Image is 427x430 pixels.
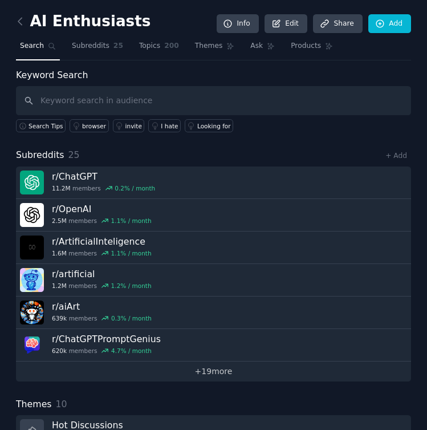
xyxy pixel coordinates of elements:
[52,268,152,280] h3: r/ artificial
[52,171,155,182] h3: r/ ChatGPT
[52,184,155,192] div: members
[313,14,362,34] a: Share
[111,347,152,355] div: 4.7 % / month
[111,282,152,290] div: 1.2 % / month
[16,362,411,382] a: +19more
[291,41,321,51] span: Products
[68,149,80,160] span: 25
[113,119,145,132] a: invite
[139,41,160,51] span: Topics
[52,236,152,248] h3: r/ ArtificialInteligence
[20,203,44,227] img: OpenAI
[16,329,411,362] a: r/ChatGPTPromptGenius620kmembers4.7% / month
[16,70,88,80] label: Keyword Search
[68,37,127,60] a: Subreddits25
[82,122,106,130] div: browser
[52,217,67,225] span: 2.5M
[52,203,152,215] h3: r/ OpenAI
[16,119,66,132] button: Search Tips
[125,122,142,130] div: invite
[56,399,67,409] span: 10
[52,347,161,355] div: members
[195,41,223,51] span: Themes
[148,119,181,132] a: I hate
[52,249,67,257] span: 1.6M
[20,41,44,51] span: Search
[115,184,155,192] div: 0.2 % / month
[16,13,151,31] h2: AI Enthusiasts
[111,249,152,257] div: 1.1 % / month
[20,171,44,194] img: ChatGPT
[135,37,183,60] a: Topics200
[52,217,152,225] div: members
[20,236,44,259] img: ArtificialInteligence
[52,249,152,257] div: members
[16,232,411,264] a: r/ArtificialInteligence1.6Mmembers1.1% / month
[70,119,109,132] a: browser
[16,264,411,297] a: r/artificial1.2Mmembers1.2% / month
[20,268,44,292] img: artificial
[161,122,178,130] div: I hate
[16,86,411,115] input: Keyword search in audience
[246,37,279,60] a: Ask
[29,122,63,130] span: Search Tips
[185,119,233,132] a: Looking for
[52,333,161,345] h3: r/ ChatGPTPromptGenius
[16,167,411,199] a: r/ChatGPT11.2Mmembers0.2% / month
[111,314,152,322] div: 0.3 % / month
[52,184,70,192] span: 11.2M
[20,333,44,357] img: ChatGPTPromptGenius
[16,148,64,163] span: Subreddits
[217,14,259,34] a: Info
[16,199,411,232] a: r/OpenAI2.5Mmembers1.1% / month
[385,152,407,160] a: + Add
[72,41,109,51] span: Subreddits
[52,314,67,322] span: 639k
[250,41,263,51] span: Ask
[52,282,152,290] div: members
[287,37,337,60] a: Products
[197,122,231,130] div: Looking for
[52,301,152,313] h3: r/ aiArt
[368,14,411,34] a: Add
[191,37,239,60] a: Themes
[52,314,152,322] div: members
[16,397,52,412] span: Themes
[20,301,44,324] img: aiArt
[52,282,67,290] span: 1.2M
[16,297,411,329] a: r/aiArt639kmembers0.3% / month
[52,347,67,355] span: 620k
[164,41,179,51] span: 200
[16,37,60,60] a: Search
[113,41,123,51] span: 25
[111,217,152,225] div: 1.1 % / month
[265,14,307,34] a: Edit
